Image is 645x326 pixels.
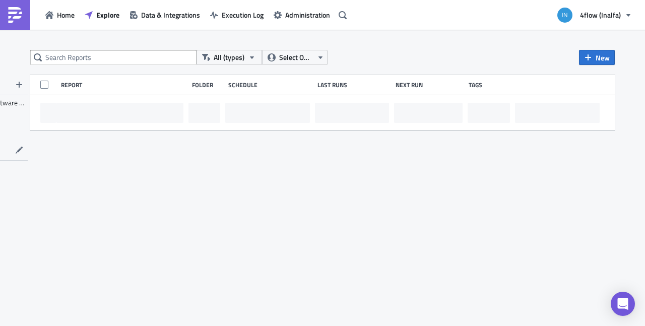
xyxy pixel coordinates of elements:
img: PushMetrics [7,7,23,23]
span: 4flow (Inalfa) [580,10,621,20]
span: All (types) [214,52,244,63]
button: Select Owner [262,50,328,65]
div: Folder [192,81,223,89]
button: Execution Log [205,7,269,23]
span: New [596,52,610,63]
div: Tags [469,81,510,89]
span: Data & Integrations [141,10,200,20]
img: Avatar [556,7,573,24]
div: Report [61,81,187,89]
button: 4flow (Inalfa) [551,4,637,26]
span: Execution Log [222,10,264,20]
div: Last Runs [317,81,391,89]
div: Open Intercom Messenger [611,292,635,316]
button: New [579,50,615,65]
span: Administration [285,10,330,20]
button: Home [40,7,80,23]
button: Administration [269,7,335,23]
span: Explore [96,10,119,20]
span: Select Owner [279,52,313,63]
button: Explore [80,7,124,23]
div: Next Run [396,81,464,89]
div: Schedule [228,81,312,89]
button: Data & Integrations [124,7,205,23]
button: All (types) [197,50,262,65]
span: Home [57,10,75,20]
input: Search Reports [30,50,197,65]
